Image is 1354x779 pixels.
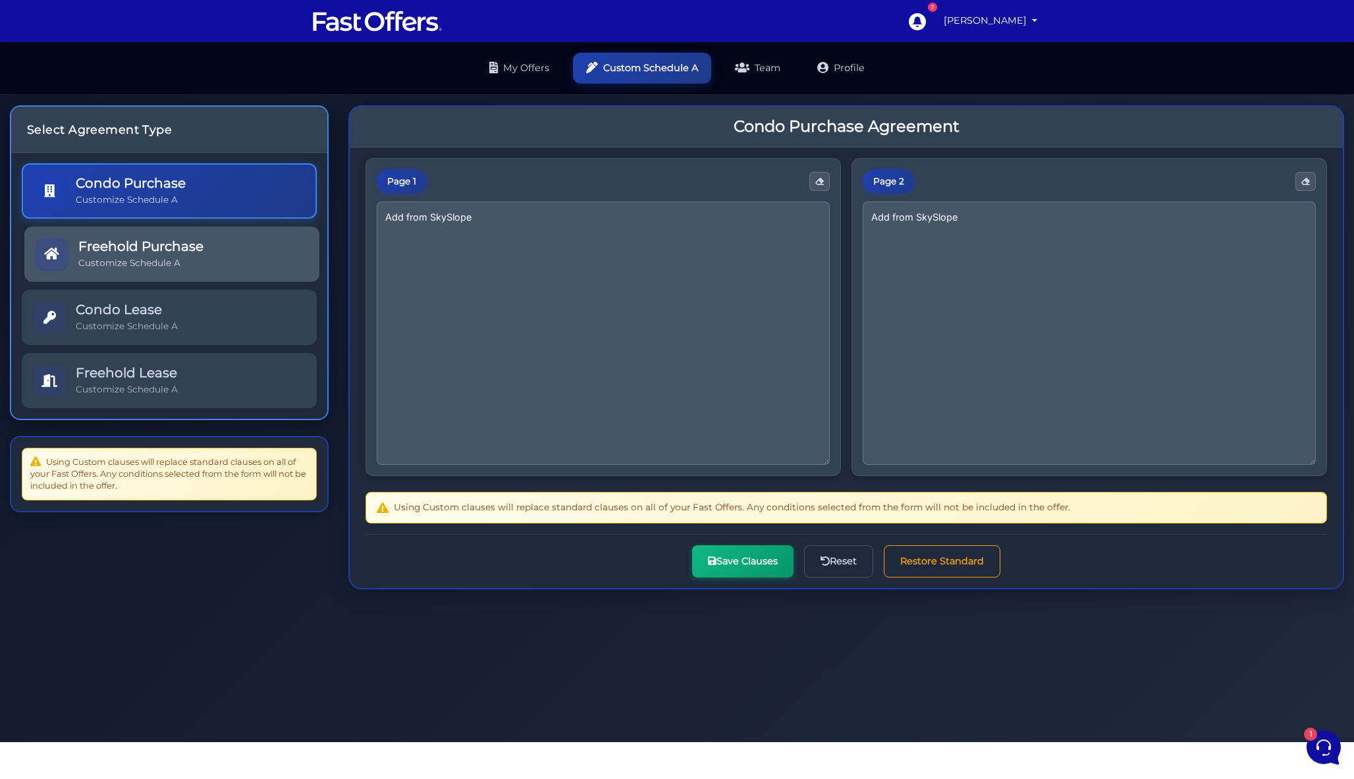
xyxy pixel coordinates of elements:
[95,142,184,153] span: Start a Conversation
[22,163,317,219] a: Condo Purchase Customize Schedule A
[573,53,711,84] a: Custom Schedule A
[213,74,242,84] a: See all
[366,492,1327,524] div: Using Custom clauses will replace standard clauses on all of your Fast Offers. Any conditions sel...
[476,53,562,84] a: My Offers
[22,290,317,345] a: Condo Lease Customize Schedule A
[40,441,62,453] p: Home
[938,8,1043,34] a: [PERSON_NAME]
[22,448,317,500] div: Using Custom clauses will replace standard clauses on all of your Fast Offers. Any conditions sel...
[11,11,221,53] h2: Hello [PERSON_NAME] 👋
[377,201,830,465] textarea: Add from SkySlope
[804,53,878,84] a: Profile
[76,320,178,333] p: Customize Schedule A
[21,134,242,161] button: Start a Conversation
[902,6,932,36] a: 7
[16,90,248,129] a: Fast Offers SupportYou:Always! [PERSON_NAME] Royal LePage Connect Realty, Brokerage C: [PHONE_NUM...
[217,95,242,107] p: [DATE]
[21,187,90,198] span: Find an Answer
[24,227,319,282] a: Freehold Purchase Customize Schedule A
[78,257,203,269] p: Customize Schedule A
[928,3,937,12] div: 7
[377,169,427,194] div: Page 1
[863,201,1316,465] textarea: Add from SkySlope
[78,238,203,254] h5: Freehold Purchase
[734,117,960,136] h3: Condo Purchase Agreement
[76,194,186,206] p: Customize Schedule A
[55,111,209,124] p: You: Always! [PERSON_NAME] Royal LePage Connect Realty, Brokerage C: [PHONE_NUMBER] | O: [PHONE_N...
[692,545,794,578] button: Save Clauses
[172,423,253,453] button: Help
[164,187,242,198] a: Open Help Center
[21,96,47,122] img: dark
[21,74,107,84] span: Your Conversations
[863,169,915,194] div: Page 2
[76,383,178,396] p: Customize Schedule A
[1304,728,1343,767] iframe: Customerly Messenger Launcher
[27,122,311,136] h4: Select Agreement Type
[76,175,186,191] h5: Condo Purchase
[76,365,178,381] h5: Freehold Lease
[30,215,215,228] input: Search for an Article...
[92,423,173,453] button: 1Messages
[722,53,794,84] a: Team
[804,545,873,578] button: Reset
[11,423,92,453] button: Home
[76,302,178,317] h5: Condo Lease
[55,95,209,108] span: Fast Offers Support
[884,545,1000,578] button: Restore Standard
[113,441,151,453] p: Messages
[229,111,242,124] span: 2
[204,441,221,453] p: Help
[132,421,141,431] span: 1
[22,353,317,408] a: Freehold Lease Customize Schedule A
